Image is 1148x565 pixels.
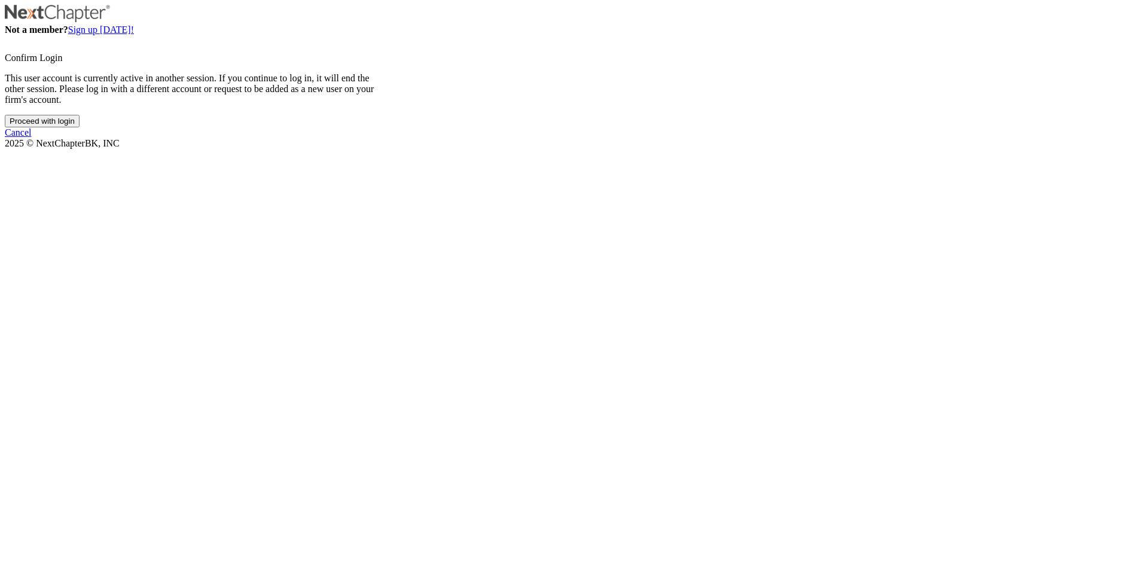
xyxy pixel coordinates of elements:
input: Proceed with login [5,115,80,127]
div: 2025 © NextChapterBK, INC [5,138,1143,149]
div: Confirm Login [5,53,387,63]
img: NextChapter [5,5,112,22]
a: Sign up [DATE]! [68,25,134,35]
p: This user account is currently active in another session. If you continue to log in, it will end ... [5,73,387,105]
a: Cancel [5,127,31,138]
strong: Not a member? [5,25,68,35]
